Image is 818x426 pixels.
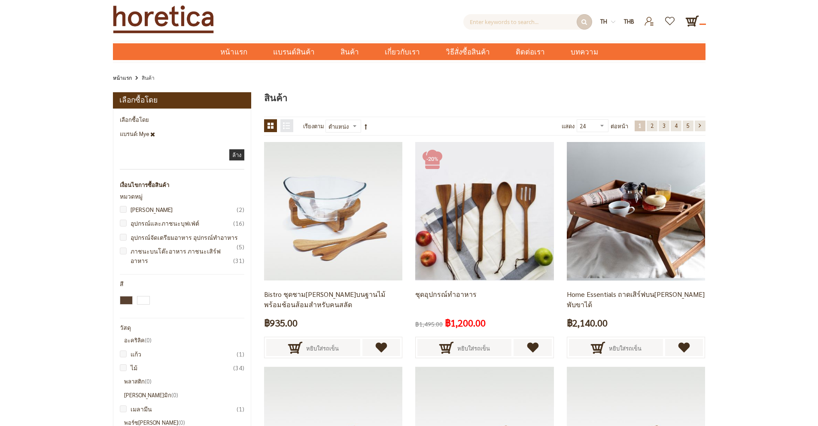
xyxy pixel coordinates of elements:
[671,121,681,131] a: 4
[124,377,245,386] li: พลาสติก
[264,207,402,214] a: Salad Bowl Set
[600,18,607,25] span: th
[124,335,245,345] li: อะคริลิค
[237,349,244,359] span: 1
[171,391,178,399] span: 0
[264,119,277,132] strong: ตาราง
[514,339,552,356] a: เพิ่มไปยังรายการโปรด
[120,115,245,125] strong: เลือกซื้อโดย
[120,281,245,287] div: สี
[372,43,433,60] a: เกี่ยวกับเรา
[264,290,386,309] a: Bistro ชุดชาม[PERSON_NAME]บนฐานไม้ พร้อมช้อนส้อมสำหรับคนสลัด
[457,339,490,358] span: หยิบใส่รถเข็น
[567,142,705,280] img: bed tray, muti-purpose trays, serving trays, wooden serving trays, ถาดเสิร์ฟบนเตียง, ถาดเสริฟ, ถา...
[139,130,149,137] span: Mye
[683,121,693,131] a: 5
[558,43,611,60] a: บทความ
[260,43,328,60] a: แบรนด์สินค้า
[303,119,324,133] label: เรียงตาม
[665,339,703,356] a: เพิ่มไปยังรายการโปรด
[567,290,705,309] a: Home Essentials ถาดเสิร์ฟบน[PERSON_NAME] พับขาได้
[120,130,138,138] span: แบรนด์
[119,94,158,106] strong: เลือกซื้อโดย
[659,121,669,131] a: 3
[639,14,660,21] a: เข้าสู่ระบบ
[639,122,642,129] span: 1
[233,256,244,265] span: 31
[233,218,244,228] span: 16
[446,43,490,61] span: วิธีสั่งซื้อสินค้า
[571,43,598,61] span: บทความ
[611,119,628,133] span: ต่อหน้า
[124,363,245,372] a: ไม้34
[663,122,666,129] span: 3
[273,43,315,61] span: แบรนด์สินค้า
[264,315,298,331] span: ฿935.00
[611,20,615,24] img: dropdown-icon.svg
[229,149,244,160] a: ล้าง
[237,404,244,414] span: 1
[415,319,443,329] span: ฿1,495.00
[609,339,642,358] span: หยิบใส่รถเข็น
[124,205,245,214] a: [PERSON_NAME]2
[328,43,372,60] a: สินค้า
[237,205,244,214] span: 2
[647,121,657,131] a: 2
[422,148,443,170] div: -20%
[624,18,634,25] span: THB
[232,151,241,158] span: ล้าง
[445,315,486,331] span: ฿1,200.00
[220,46,247,57] span: หน้าแรก
[417,339,511,356] button: หยิบใส่รถเข็น
[145,336,152,344] span: 0
[415,142,553,280] img: ชุดอุปกรณ์ทำอาหาร
[687,122,690,129] span: 5
[264,91,287,105] span: สินค้า
[124,349,245,359] a: แก้ว1
[567,315,608,331] span: ฿2,140.00
[178,419,185,426] span: 0
[567,207,705,214] a: bed tray, muti-purpose trays, serving trays, wooden serving trays, ถาดเสิร์ฟบนเตียง, ถาดเสริฟ, ถา...
[385,43,420,61] span: เกี่ยวกับเรา
[503,43,558,60] a: ติดต่อเรา
[433,43,503,60] a: วิธีสั่งซื้อสินค้า
[124,233,245,242] a: อุปกรณ์จัดเตรียมอาหาร อุปกรณ์ทำอาหาร5
[237,242,244,251] span: 5
[113,5,214,33] img: Horetica.com
[362,339,401,356] a: เพิ่มไปยังรายการโปรด
[124,218,245,228] a: อุปกรณ์และภาชนะบุฟเฟ่ต์16
[266,339,360,356] button: หยิบใส่รถเข็น
[207,43,260,60] a: หน้าแรก
[415,207,553,214] a: ชุดอุปกรณ์ทำอาหาร -20% -20%
[113,73,132,82] a: หน้าแรก
[569,339,663,356] button: หยิบใส่รถเข็น
[120,193,245,200] div: หมวดหมู่
[306,339,339,358] span: หยิบใส่รถเข็น
[124,390,245,400] li: [PERSON_NAME]มิก
[120,325,245,331] div: วัสดุ
[651,122,654,129] span: 2
[120,180,169,190] strong: เงื่อนไขการซื้อสินค้า
[124,246,245,266] a: ภาชนะบนโต๊ะอาหาร ภาชนะเสิร์ฟอาหาร31
[142,74,155,81] strong: สินค้า
[145,378,152,385] span: 0
[660,14,681,21] a: รายการโปรด
[264,142,402,280] img: Salad Bowl Set
[233,363,244,372] span: 34
[341,43,359,61] span: สินค้า
[675,122,678,129] span: 4
[562,122,575,130] span: แสดง
[516,43,545,61] span: ติดต่อเรา
[124,404,245,414] a: เมลามีน1
[415,290,477,299] a: ชุดอุปกรณ์ทำอาหาร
